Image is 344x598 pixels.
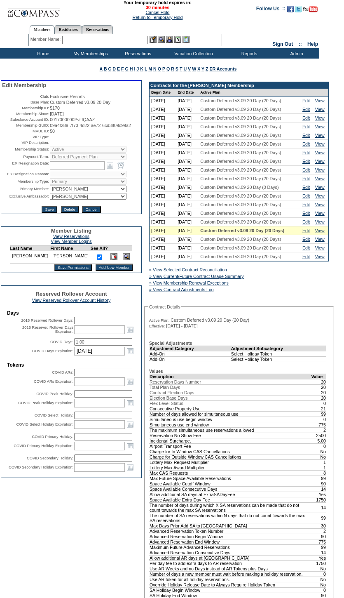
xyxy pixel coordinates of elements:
[2,153,49,160] td: Payment Term:
[32,435,73,439] label: COVID Primary Holiday:
[315,219,325,224] a: View
[53,234,89,239] a: View Reservations
[108,66,112,71] a: C
[150,406,311,411] td: Consecutive Property Use
[50,94,85,99] span: Exclusive Resorts
[200,141,281,146] span: Custom Deferred v3.09 20 Day (20 Days)
[311,534,326,539] td: 90
[176,66,178,71] a: S
[104,66,107,71] a: B
[19,48,66,59] td: Home
[174,36,181,43] img: Reservations
[149,369,163,374] b: Values
[2,178,49,185] td: Membership Type:
[50,340,73,344] label: COVID Days:
[315,245,325,250] a: View
[200,202,281,207] span: Custom Deferred v3.09 20 Day (20 Days)
[150,385,180,390] span: Total Plan Days
[315,176,325,181] a: View
[51,239,91,244] a: View Member Logins
[150,539,311,544] td: Advanced Reservation End Window
[7,2,61,19] img: Compass Home
[176,235,199,244] td: [DATE]
[303,6,318,12] img: Subscribe to our YouTube Channel
[150,459,311,465] td: Lottery Max Request Multiplier
[176,192,199,200] td: [DATE]
[2,123,49,128] td: Membership GUID:
[116,161,125,170] a: Open the time view popup.
[161,48,225,59] td: Vacation Collection
[150,244,176,252] td: [DATE]
[200,228,284,233] span: Custom Deferred v3.09 20 Day (20 Days)
[117,66,120,71] a: E
[91,246,108,251] td: See All?
[148,66,152,71] a: M
[176,252,199,261] td: [DATE]
[166,323,198,328] span: [DATE] - [DATE]
[2,140,49,145] td: VIP Description:
[302,176,310,181] a: Edit
[311,544,326,550] td: 99
[311,406,326,411] td: 21
[130,66,133,71] a: H
[149,280,229,285] a: » View Membership Renewal Exceptions
[311,465,326,470] td: 1
[150,513,311,523] td: The number of SA reservations within N days that do not count towards the max SA reservations
[21,318,73,323] label: 2015 Reserved Rollover Days:
[148,304,181,309] legend: Contract Details
[166,36,173,43] img: Impersonate
[2,117,49,122] td: Salesforce Account ID:
[176,209,199,218] td: [DATE]
[200,193,281,198] span: Custom Deferred v3.09 20 Day (20 Days)
[315,141,325,146] a: View
[145,66,147,71] a: L
[231,356,326,362] td: Select Holiday Token
[311,390,326,395] td: 20
[302,150,310,155] a: Edit
[113,48,161,59] td: Reservations
[14,444,73,448] label: COVID Primary Holiday Expiration:
[272,41,293,47] a: Sign Out
[311,497,326,502] td: 1750
[315,254,325,259] a: View
[176,140,199,148] td: [DATE]
[126,420,135,429] a: Open the calendar popup.
[150,218,176,226] td: [DATE]
[171,66,174,71] a: R
[200,185,278,190] span: Custom Deferred v3.09 20 Day (0 Days)
[66,48,113,59] td: My Memberships
[311,459,326,465] td: 1
[311,513,326,523] td: 99
[150,356,231,362] td: Add-On
[16,422,73,426] label: COVID Select Holiday Expiration:
[315,228,325,233] a: View
[200,107,281,112] span: Custom Deferred v3.09 20 Day (20 Days)
[302,202,310,207] a: Edit
[311,470,326,476] td: 8
[188,66,191,71] a: V
[150,486,311,492] td: Space Available Consecutive Days
[150,148,176,157] td: [DATE]
[153,66,157,71] a: N
[2,111,49,116] td: Membership Since:
[150,192,176,200] td: [DATE]
[126,377,135,386] a: Open the calendar popup.
[315,124,325,129] a: View
[302,98,310,103] a: Edit
[302,211,310,216] a: Edit
[50,251,91,264] td: [PERSON_NAME]
[311,449,326,454] td: No
[302,167,310,172] a: Edit
[311,384,326,390] td: 20
[287,8,294,13] a: Become our fan on Facebook
[302,107,310,112] a: Edit
[100,66,103,71] a: A
[145,10,169,15] a: Cancel Hold
[158,36,165,43] img: View
[315,159,325,164] a: View
[272,48,319,59] td: Admin
[171,318,249,323] span: Custom Deferred v3.09 20 Day (20 Day)
[2,161,49,170] td: ER Resignation Date:
[123,253,130,260] img: View Dashboard
[311,481,326,486] td: 90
